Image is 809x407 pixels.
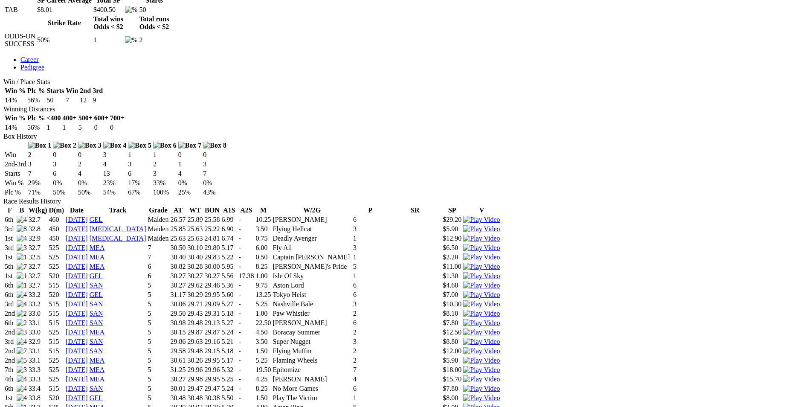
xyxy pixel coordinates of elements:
a: Pedigree [20,64,44,71]
td: 25.22 [204,225,220,233]
img: Play Video [463,225,500,233]
td: 30.50 [170,244,186,252]
td: 12 [79,96,91,105]
img: Box 4 [103,142,127,149]
td: 1 [153,151,177,159]
a: Watch Replay on Watchdog [463,375,500,383]
a: [DATE] [66,329,88,336]
a: SAN [90,310,103,317]
td: 1 [128,151,152,159]
td: 50 [46,96,64,105]
td: 56% [27,123,45,132]
img: 3 [17,244,27,252]
td: 0 [203,151,227,159]
td: 4 [78,169,102,178]
a: SAN [90,347,103,355]
td: 30.10 [187,244,203,252]
img: 4 [17,338,27,346]
td: 17% [128,179,152,187]
a: Watch Replay on Watchdog [463,263,500,270]
td: Maiden [148,234,169,243]
td: - [238,215,254,224]
img: Play Video [463,319,500,327]
img: Play Video [463,235,500,242]
img: 4 [17,300,27,308]
td: 3 [52,160,77,169]
th: Plc % [27,87,45,95]
td: 2 [78,160,102,169]
td: 6.90 [221,225,237,233]
td: 30.40 [187,253,203,262]
td: Flying Hellcat [272,225,352,233]
td: $29.20 [442,215,462,224]
img: 5 [17,357,27,364]
a: GEL [90,272,103,279]
a: [DATE] [66,216,88,223]
a: SAN [90,338,103,345]
td: 1st [4,234,15,243]
td: 1 [93,32,124,48]
a: [DATE] [66,319,88,326]
td: 25.63 [170,234,186,243]
a: [DATE] [66,263,88,270]
td: 9 [92,96,103,105]
a: [DATE] [66,235,88,242]
a: Watch Replay on Watchdog [463,310,500,317]
td: 3 [128,160,152,169]
a: MEA [90,244,105,251]
img: Box 3 [78,142,101,149]
th: SR [389,206,441,215]
a: MEA [90,253,105,261]
td: 3 [353,225,388,233]
td: 525 [49,262,65,271]
img: Box 1 [28,142,52,149]
div: Win / Place Stats [3,78,806,86]
td: 0 [94,123,109,132]
a: [DATE] [66,244,88,251]
th: 700+ [110,114,125,122]
td: 6.00 [255,244,271,252]
td: 7 [65,96,78,105]
img: Box 6 [153,142,177,149]
td: 0 [78,151,102,159]
td: 5.17 [221,244,237,252]
th: Total runs Odds < $2 [139,15,169,31]
th: P [353,206,388,215]
th: BON [204,206,220,215]
td: 30.40 [170,253,186,262]
img: 2 [17,310,27,317]
a: Watch Replay on Watchdog [463,235,500,242]
td: Maiden [148,215,169,224]
th: WT [187,206,203,215]
a: GEL [90,291,103,298]
td: Deadly Avenger [272,234,352,243]
img: Play Video [463,310,500,317]
td: 1 [46,123,61,132]
th: A1S [221,206,237,215]
th: Total wins Odds < $2 [93,15,124,31]
img: Play Video [463,375,500,383]
a: Watch Replay on Watchdog [463,319,500,326]
td: 6 [128,169,152,178]
td: $11.00 [442,262,462,271]
td: 1 [353,234,388,243]
td: - [238,253,254,262]
td: 0 [52,151,77,159]
td: 1 [178,160,202,169]
a: [DATE] [66,375,88,383]
td: Plc % [4,188,27,197]
td: 520 [49,272,65,280]
img: % [125,36,137,44]
th: 2nd [79,87,91,95]
td: 100% [153,188,177,197]
td: 2nd-3rd [4,160,27,169]
img: Play Video [463,272,500,280]
a: MEA [90,366,105,373]
td: - [238,262,254,271]
td: 0% [178,179,202,187]
img: % [125,6,137,14]
img: Play Video [463,244,500,252]
td: 0.50 [255,253,271,262]
th: B [16,206,27,215]
img: 4 [17,375,27,383]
